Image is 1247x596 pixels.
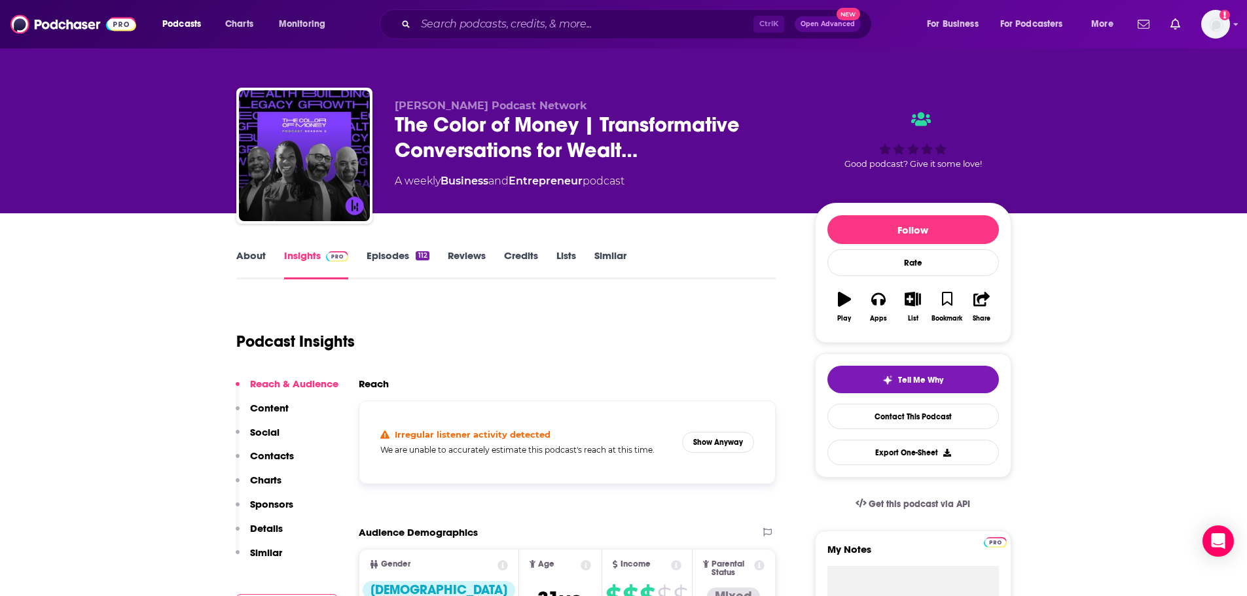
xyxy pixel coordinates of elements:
div: Search podcasts, credits, & more... [392,9,884,39]
span: Income [621,560,651,569]
a: Contact This Podcast [827,404,999,429]
span: [PERSON_NAME] Podcast Network [395,99,587,112]
a: Show notifications dropdown [1165,13,1185,35]
button: Contacts [236,449,294,474]
img: Podchaser - Follow, Share and Rate Podcasts [10,12,136,37]
a: Get this podcast via API [845,488,981,520]
button: Apps [861,283,895,330]
button: Reach & Audience [236,377,338,402]
span: New [837,8,860,20]
button: Open AdvancedNew [795,16,861,32]
button: Details [236,522,283,546]
p: Similar [250,546,282,559]
svg: Add a profile image [1220,10,1230,20]
img: Podchaser Pro [326,251,349,262]
a: InsightsPodchaser Pro [284,249,349,279]
button: List [895,283,930,330]
div: Open Intercom Messenger [1202,525,1234,557]
div: List [908,315,918,323]
span: Parental Status [712,560,752,577]
button: Show Anyway [682,432,754,453]
button: tell me why sparkleTell Me Why [827,366,999,393]
a: Credits [504,249,538,279]
div: Apps [870,315,887,323]
p: Contacts [250,449,294,462]
a: Reviews [448,249,486,279]
p: Details [250,522,283,535]
div: Play [837,315,851,323]
button: Sponsors [236,498,293,522]
button: Play [827,283,861,330]
p: Sponsors [250,498,293,510]
button: Bookmark [930,283,964,330]
button: Social [236,426,280,450]
button: Charts [236,474,281,498]
span: Monitoring [279,15,325,33]
div: 112 [416,251,429,260]
span: Good podcast? Give it some love! [844,159,982,169]
a: Charts [217,14,261,35]
div: Bookmark [931,315,962,323]
label: My Notes [827,543,999,566]
button: open menu [153,14,218,35]
button: Follow [827,215,999,244]
button: Show profile menu [1201,10,1230,39]
span: Gender [381,560,410,569]
img: The Color of Money | Transformative Conversations for Wealth Building [239,90,370,221]
a: Show notifications dropdown [1132,13,1155,35]
input: Search podcasts, credits, & more... [416,14,753,35]
div: Good podcast? Give it some love! [815,99,1011,181]
a: Episodes112 [367,249,429,279]
span: Logged in as HavasFormulab2b [1201,10,1230,39]
span: Get this podcast via API [869,499,970,510]
span: Ctrl K [753,16,784,33]
button: open menu [1082,14,1130,35]
span: For Business [927,15,979,33]
img: Podchaser Pro [984,537,1007,548]
span: Charts [225,15,253,33]
img: User Profile [1201,10,1230,39]
p: Reach & Audience [250,377,338,390]
a: Similar [594,249,626,279]
button: Content [236,402,289,426]
button: Similar [236,546,282,570]
button: open menu [918,14,995,35]
p: Social [250,426,280,438]
span: Podcasts [162,15,201,33]
div: A weekly podcast [395,173,624,189]
h2: Audience Demographics [359,526,478,538]
p: Content [250,402,289,414]
button: Export One-Sheet [827,440,999,465]
a: Business [441,175,488,187]
a: Lists [556,249,576,279]
img: tell me why sparkle [882,375,893,385]
div: Rate [827,249,999,276]
span: and [488,175,509,187]
h4: Irregular listener activity detected [395,429,551,440]
span: For Podcasters [1000,15,1063,33]
span: Tell Me Why [898,375,943,385]
span: Age [538,560,554,569]
button: Share [964,283,998,330]
a: Pro website [984,535,1007,548]
a: About [236,249,266,279]
span: More [1091,15,1113,33]
div: Share [973,315,990,323]
button: open menu [992,14,1082,35]
h5: We are unable to accurately estimate this podcast's reach at this time. [380,445,672,455]
span: Open Advanced [801,21,855,27]
p: Charts [250,474,281,486]
a: Entrepreneur [509,175,583,187]
h1: Podcast Insights [236,332,355,351]
button: open menu [270,14,342,35]
h2: Reach [359,377,389,390]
